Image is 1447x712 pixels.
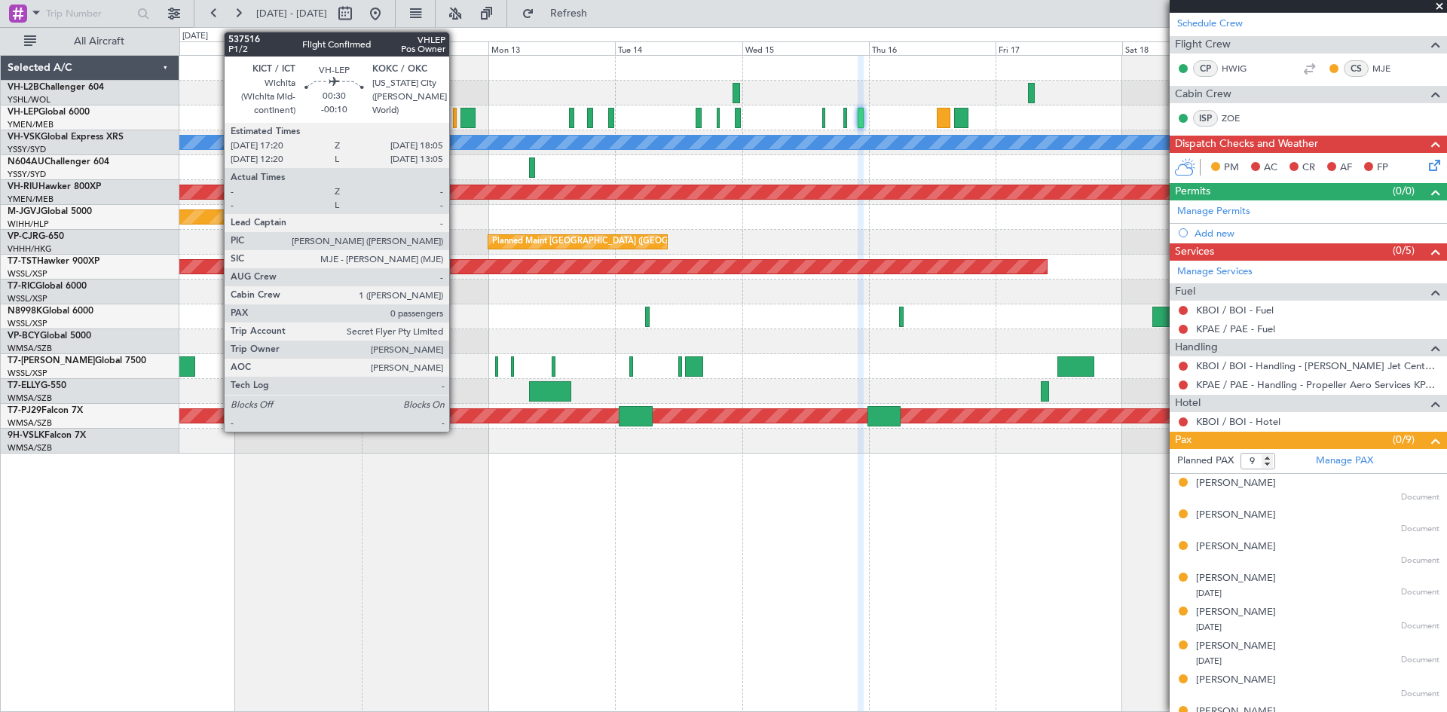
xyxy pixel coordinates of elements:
div: Wed 15 [742,41,869,55]
span: Permits [1175,183,1210,200]
a: MJE [1372,62,1406,75]
div: [PERSON_NAME] [1196,539,1276,555]
a: Manage Services [1177,264,1253,280]
span: Dispatch Checks and Weather [1175,136,1318,153]
span: T7-RIC [8,282,35,291]
div: [PERSON_NAME] [1196,639,1276,654]
div: ISP [1193,110,1218,127]
div: Fri 17 [996,41,1122,55]
span: Document [1401,555,1439,567]
a: N8998KGlobal 6000 [8,307,93,316]
a: YMEN/MEB [8,119,54,130]
span: VH-RIU [8,182,38,191]
div: [PERSON_NAME] [1196,571,1276,586]
a: KPAE / PAE - Handling - Propeller Aero Services KPAE / [GEOGRAPHIC_DATA] [1196,378,1439,391]
span: Document [1401,654,1439,667]
div: [PERSON_NAME] [1196,673,1276,688]
span: (0/0) [1393,183,1415,199]
button: Refresh [515,2,605,26]
a: WSSL/XSP [8,368,47,379]
span: VH-L2B [8,83,39,92]
span: N8998K [8,307,42,316]
span: Refresh [537,8,601,19]
div: [PERSON_NAME] [1196,476,1276,491]
label: Planned PAX [1177,454,1234,469]
input: Trip Number [46,2,133,25]
span: Document [1401,586,1439,599]
a: Manage Permits [1177,204,1250,219]
span: 9H-VSLK [8,431,44,440]
div: [DATE] [182,30,208,43]
a: WMSA/SZB [8,393,52,404]
a: VP-CJRG-650 [8,232,64,241]
div: Sun 12 [362,41,488,55]
span: Hotel [1175,395,1201,412]
a: WSSL/XSP [8,293,47,304]
div: Tue 14 [615,41,742,55]
span: [DATE] [1196,588,1222,599]
span: Document [1401,491,1439,504]
div: CP [1193,60,1218,77]
span: VP-CJR [8,232,38,241]
a: ZOE [1222,112,1256,125]
a: KPAE / PAE - Fuel [1196,322,1275,335]
a: Schedule Crew [1177,17,1243,32]
a: WMSA/SZB [8,442,52,454]
div: [PERSON_NAME] [1196,605,1276,620]
a: WSSL/XSP [8,268,47,280]
span: T7-ELLY [8,381,41,390]
a: N604AUChallenger 604 [8,157,109,167]
a: T7-[PERSON_NAME]Global 7500 [8,356,146,365]
div: Planned Maint [GEOGRAPHIC_DATA] ([GEOGRAPHIC_DATA] Intl) [492,231,744,253]
span: FP [1377,160,1388,176]
div: Add new [1195,227,1439,240]
a: WSSL/XSP [8,318,47,329]
div: Sat 18 [1122,41,1249,55]
span: T7-TST [8,257,37,266]
span: [DATE] [1196,655,1222,667]
span: Fuel [1175,283,1195,301]
span: (0/5) [1393,243,1415,258]
span: Document [1401,620,1439,633]
a: VP-BCYGlobal 5000 [8,332,91,341]
a: Manage PAX [1316,454,1373,469]
span: [DATE] - [DATE] [256,7,327,20]
span: T7-[PERSON_NAME] [8,356,95,365]
div: Thu 16 [869,41,996,55]
a: KBOI / BOI - Handling - [PERSON_NAME] Jet Center KBOI / BOI [1196,359,1439,372]
span: T7-PJ29 [8,406,41,415]
a: KBOI / BOI - Hotel [1196,415,1280,428]
span: AF [1340,160,1352,176]
a: T7-ELLYG-550 [8,381,66,390]
span: Handling [1175,339,1218,356]
a: T7-RICGlobal 6000 [8,282,87,291]
a: VH-RIUHawker 800XP [8,182,101,191]
a: YSSY/SYD [8,169,46,180]
span: Document [1401,688,1439,701]
a: WIHH/HLP [8,218,49,230]
button: All Aircraft [17,29,164,53]
span: VH-VSK [8,133,41,142]
span: All Aircraft [39,36,159,47]
span: N604AU [8,157,44,167]
span: Flight Crew [1175,36,1231,53]
span: VP-BCY [8,332,40,341]
a: M-JGVJGlobal 5000 [8,207,92,216]
span: Cabin Crew [1175,86,1231,103]
a: VH-L2BChallenger 604 [8,83,104,92]
span: [DATE] [1196,622,1222,633]
div: Mon 13 [488,41,615,55]
a: HWIG [1222,62,1256,75]
span: PM [1224,160,1239,176]
span: Pax [1175,432,1192,449]
span: CR [1302,160,1315,176]
a: 9H-VSLKFalcon 7X [8,431,86,440]
a: T7-TSTHawker 900XP [8,257,99,266]
a: YSHL/WOL [8,94,50,105]
span: Document [1401,523,1439,536]
a: YMEN/MEB [8,194,54,205]
div: Sat 11 [235,41,362,55]
span: (0/9) [1393,432,1415,448]
a: VHHH/HKG [8,243,52,255]
span: VH-LEP [8,108,38,117]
